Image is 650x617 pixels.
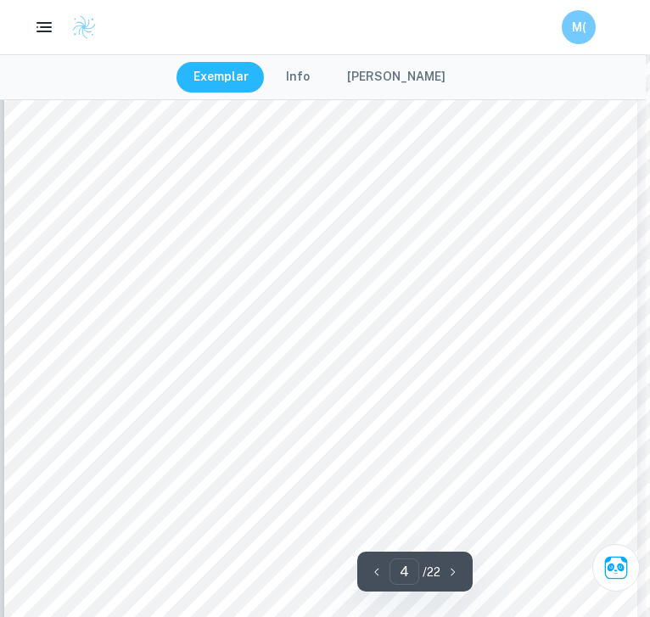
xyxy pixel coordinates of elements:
img: Clastify logo [71,14,97,40]
button: Exemplar [177,62,266,93]
button: Info [269,62,327,93]
button: M( [562,10,596,44]
button: Ask Clai [592,544,640,592]
h6: M( [569,18,589,36]
p: / 22 [423,563,440,581]
a: Clastify logo [61,14,97,40]
button: [PERSON_NAME] [330,62,462,93]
